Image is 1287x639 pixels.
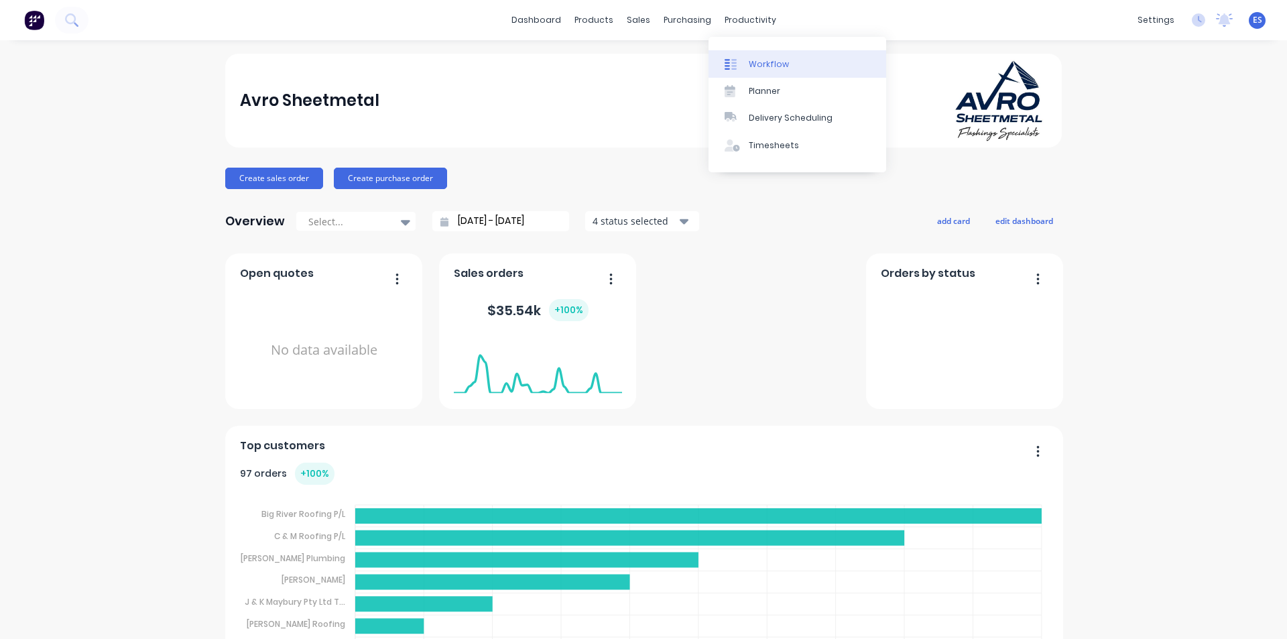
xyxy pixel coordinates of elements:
[274,530,346,542] tspan: C & M Roofing P/L
[247,618,345,630] tspan: [PERSON_NAME] Roofing
[585,211,699,231] button: 4 status selected
[620,10,657,30] div: sales
[1253,14,1262,26] span: ES
[505,10,568,30] a: dashboard
[240,463,334,485] div: 97 orders
[240,266,314,282] span: Open quotes
[928,212,979,229] button: add card
[240,87,379,114] div: Avro Sheetmetal
[295,463,334,485] div: + 100 %
[549,299,589,321] div: + 100 %
[240,438,325,454] span: Top customers
[225,208,285,235] div: Overview
[454,266,524,282] span: Sales orders
[709,50,886,77] a: Workflow
[657,10,718,30] div: purchasing
[718,10,783,30] div: productivity
[568,10,620,30] div: products
[261,508,346,520] tspan: Big River Roofing P/L
[709,105,886,131] a: Delivery Scheduling
[1131,10,1181,30] div: settings
[709,78,886,105] a: Planner
[225,168,323,189] button: Create sales order
[749,139,799,152] div: Timesheets
[749,85,780,97] div: Planner
[709,132,886,159] a: Timesheets
[749,112,833,124] div: Delivery Scheduling
[240,287,408,414] div: No data available
[749,58,789,70] div: Workflow
[881,266,975,282] span: Orders by status
[487,299,589,321] div: $ 35.54k
[334,168,447,189] button: Create purchase order
[953,59,1047,142] img: Avro Sheetmetal
[241,552,345,563] tspan: [PERSON_NAME] Plumbing
[24,10,44,30] img: Factory
[282,574,345,585] tspan: [PERSON_NAME]
[987,212,1062,229] button: edit dashboard
[593,214,677,228] div: 4 status selected
[245,596,345,607] tspan: J & K Maybury Pty Ltd T...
